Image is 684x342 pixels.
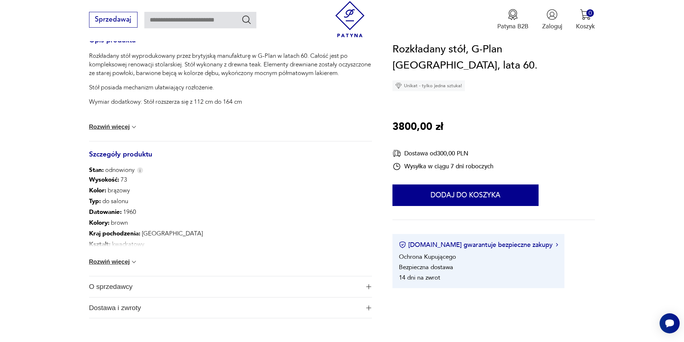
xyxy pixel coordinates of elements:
[89,52,372,78] p: Rozkładany stół wyprodukowany przez brytyjską manufakturę w G-Plan w latach 60. Całość jest po ko...
[89,166,104,174] b: Stan:
[89,98,372,106] p: Wymiar dodatkowy: Stół rozszerza się z 112 cm do 164 cm
[576,9,595,31] button: 0Koszyk
[366,284,371,289] img: Ikona plusa
[130,123,138,131] img: chevron down
[89,229,140,238] b: Kraj pochodzenia :
[137,167,143,173] img: Info icon
[576,22,595,31] p: Koszyk
[89,276,360,297] span: O sprzedawcy
[399,273,440,282] li: 14 dni na zwrot
[89,207,203,217] p: 1960
[497,22,529,31] p: Patyna B2B
[399,253,456,261] li: Ochrona Kupującego
[89,208,122,216] b: Datowanie :
[399,263,453,271] li: Bezpieczna dostawa
[89,276,372,297] button: Ikona plusaO sprzedawcy
[392,80,465,91] div: Unikat - tylko jedna sztuka!
[497,9,529,31] a: Ikona medaluPatyna B2B
[392,149,493,158] div: Dostawa od 300,00 PLN
[89,196,203,207] p: do salonu
[89,38,372,52] h3: Opis produktu
[89,298,372,318] button: Ikona plusaDostawa i zwroty
[89,219,110,227] b: Kolory :
[556,243,558,247] img: Ikona strzałki w prawo
[392,149,401,158] img: Ikona dostawy
[89,228,203,239] p: [GEOGRAPHIC_DATA]
[89,240,111,248] b: Kształt :
[89,217,203,228] p: brown
[130,258,138,266] img: chevron down
[89,83,372,92] p: Stół posiada mechanizm ułatwiający rozłożenie.
[89,258,138,266] button: Rozwiń więcej
[89,197,101,205] b: Typ :
[89,239,203,250] p: kwadratowy
[241,14,252,25] button: Szukaj
[89,17,138,23] a: Sprzedawaj
[392,41,595,74] h1: Rozkładany stół, G-Plan [GEOGRAPHIC_DATA], lata 60.
[89,12,138,28] button: Sprzedawaj
[392,162,493,171] div: Wysyłka w ciągu 7 dni roboczych
[580,9,591,20] img: Ikona koszyka
[542,9,562,31] button: Zaloguj
[660,313,680,333] iframe: Smartsupp widget button
[89,175,119,184] b: Wysokość :
[542,22,562,31] p: Zaloguj
[89,166,135,174] span: odnowiony
[497,9,529,31] button: Patyna B2B
[89,123,138,131] button: Rozwiń więcej
[89,298,360,318] span: Dostawa i zwroty
[395,83,402,89] img: Ikona diamentu
[89,186,106,195] b: Kolor:
[392,184,539,206] button: Dodaj do koszyka
[366,305,371,310] img: Ikona plusa
[399,240,558,249] button: [DOMAIN_NAME] gwarantuje bezpieczne zakupy
[507,9,518,20] img: Ikona medalu
[332,1,368,37] img: Patyna - sklep z meblami i dekoracjami vintage
[586,9,594,17] div: 0
[392,119,443,135] p: 3800,00 zł
[546,9,558,20] img: Ikonka użytkownika
[89,174,203,185] p: 73
[89,185,203,196] p: brązowy
[89,152,372,166] h3: Szczegóły produktu
[399,242,406,249] img: Ikona certyfikatu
